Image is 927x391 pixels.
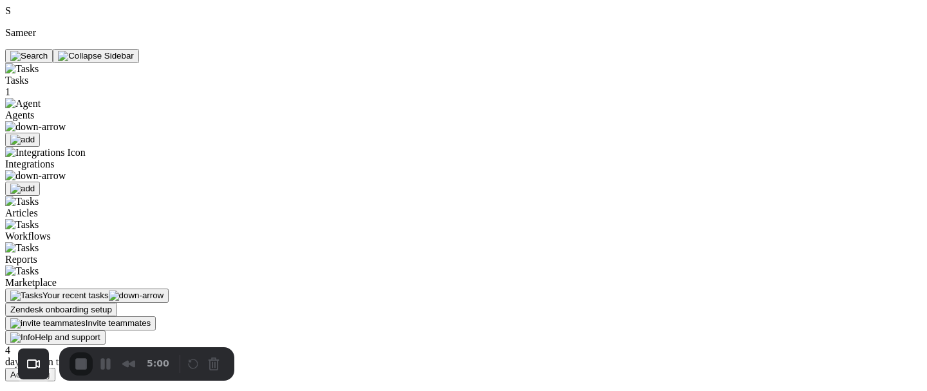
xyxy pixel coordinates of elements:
[5,356,72,367] span: days left on trial
[10,51,48,61] img: Search
[5,368,55,381] button: Add billing
[10,291,42,301] img: Tasks
[5,242,39,254] img: Tasks
[5,265,39,277] img: Tasks
[5,231,51,242] span: Workflows
[5,147,86,158] img: Integrations Icon
[5,330,106,345] button: Help and support
[5,27,175,39] p: Sameer
[5,110,175,133] span: Agents
[10,318,86,329] img: invite teammates
[5,86,10,97] span: 1
[10,135,35,145] img: add
[5,254,37,265] span: Reports
[5,345,175,356] div: 4
[5,98,41,110] img: Agent
[10,184,35,194] img: add
[5,277,57,288] span: Marketplace
[5,170,66,182] img: down-arrow
[5,63,39,75] img: Tasks
[109,291,164,301] img: down-arrow
[5,207,38,218] span: Articles
[86,318,151,328] span: Invite teammates
[5,219,39,231] img: Tasks
[5,158,175,182] span: Integrations
[5,303,117,316] button: Zendesk onboarding setup
[42,291,109,300] span: Your recent tasks
[5,75,28,86] span: Tasks
[5,196,39,207] img: Tasks
[5,289,169,303] button: Your recent tasks
[58,51,134,61] img: Collapse Sidebar
[5,5,11,16] span: S
[10,332,35,343] img: Info
[5,121,66,133] img: down-arrow
[35,332,100,342] span: Help and support
[5,316,156,330] button: Invite teammates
